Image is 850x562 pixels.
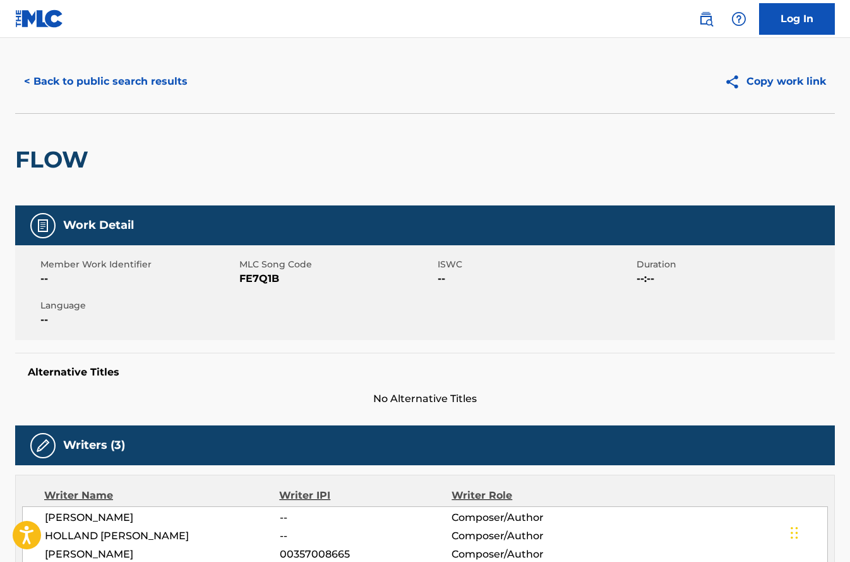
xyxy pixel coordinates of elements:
[45,547,280,562] span: [PERSON_NAME]
[40,312,236,327] span: --
[35,218,51,233] img: Work Detail
[698,11,714,27] img: search
[63,438,125,453] h5: Writers (3)
[45,528,280,544] span: HOLLAND [PERSON_NAME]
[791,514,798,552] div: Drag
[637,271,832,286] span: --:--
[280,510,452,525] span: --
[44,488,279,503] div: Writer Name
[45,510,280,525] span: [PERSON_NAME]
[759,3,835,35] a: Log In
[280,528,452,544] span: --
[63,218,134,233] h5: Work Detail
[40,271,236,286] span: --
[452,547,608,562] span: Composer/Author
[40,258,236,271] span: Member Work Identifier
[239,271,435,286] span: FE7Q1B
[452,488,608,503] div: Writer Role
[731,11,746,27] img: help
[35,438,51,453] img: Writers
[715,66,835,97] button: Copy work link
[438,271,633,286] span: --
[438,258,633,271] span: ISWC
[452,510,608,525] span: Composer/Author
[40,299,236,312] span: Language
[726,6,751,32] div: Help
[239,258,435,271] span: MLC Song Code
[279,488,452,503] div: Writer IPI
[15,391,835,406] span: No Alternative Titles
[280,547,452,562] span: 00357008665
[15,9,64,28] img: MLC Logo
[15,145,95,174] h2: FLOW
[787,501,850,562] iframe: Chat Widget
[637,258,832,271] span: Duration
[28,366,822,379] h5: Alternative Titles
[15,66,196,97] button: < Back to public search results
[693,6,719,32] a: Public Search
[452,528,608,544] span: Composer/Author
[724,74,746,90] img: Copy work link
